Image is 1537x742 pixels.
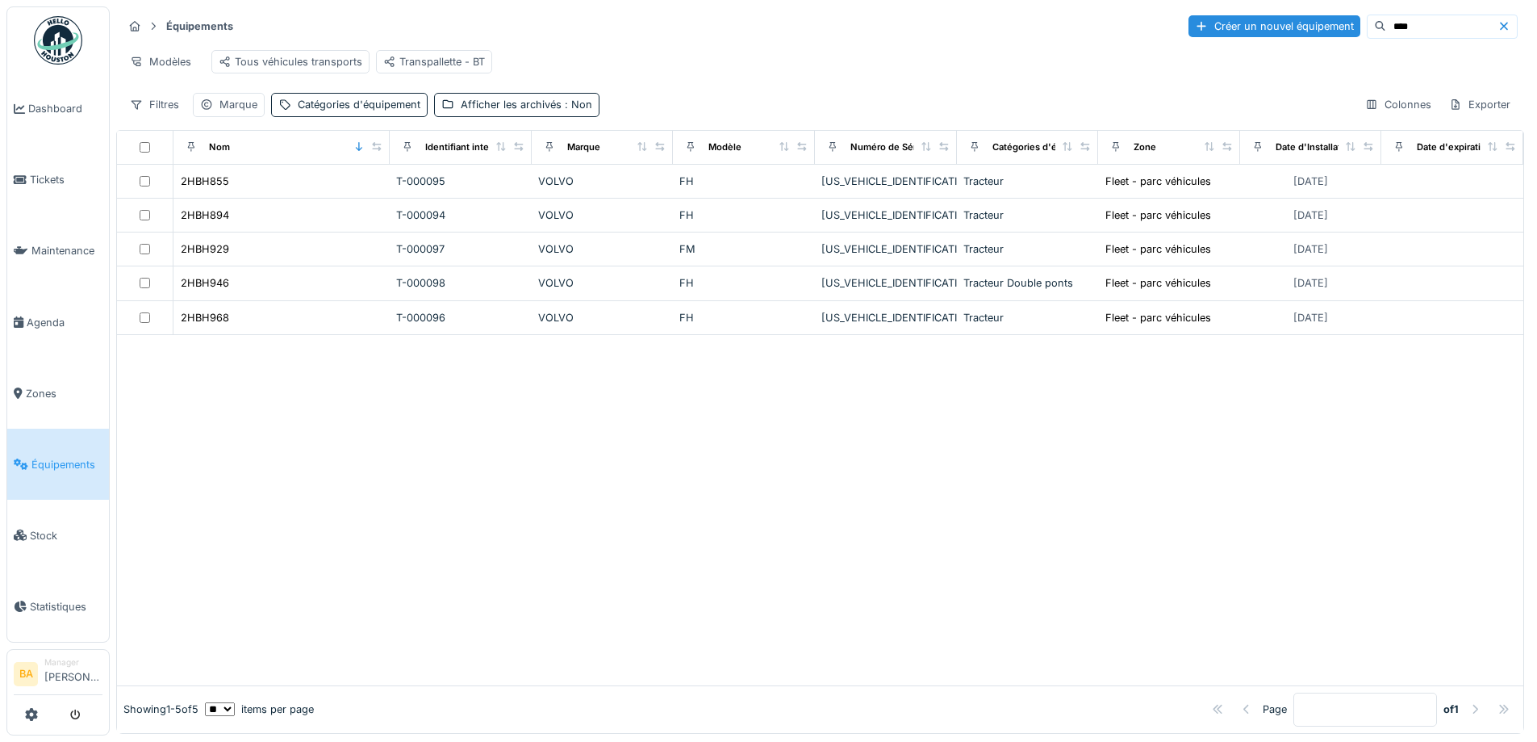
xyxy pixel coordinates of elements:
[7,571,109,642] a: Statistiques
[1293,174,1328,189] div: [DATE]
[1442,93,1518,116] div: Exporter
[298,97,420,112] div: Catégories d'équipement
[7,216,109,287] a: Maintenance
[123,93,186,116] div: Filtres
[821,208,950,223] div: [US_VEHICLE_IDENTIFICATION_NUMBER]
[850,140,925,154] div: Numéro de Série
[181,310,229,325] div: 2HBH968
[1443,702,1459,717] strong: of 1
[30,528,102,543] span: Stock
[7,145,109,216] a: Tickets
[34,16,82,65] img: Badge_color-CXgf-gQk.svg
[1105,275,1211,291] div: Fleet - parc véhicules
[1105,241,1211,257] div: Fleet - parc véhicules
[396,241,525,257] div: T-000097
[821,174,950,189] div: [US_VEHICLE_IDENTIFICATION_NUMBER]
[1293,241,1328,257] div: [DATE]
[963,275,1092,291] div: Tracteur Double ponts
[383,54,485,69] div: Transpallette - BT
[1105,174,1211,189] div: Fleet - parc véhicules
[679,174,808,189] div: FH
[538,275,667,291] div: VOLVO
[1263,702,1287,717] div: Page
[679,241,808,257] div: FM
[205,702,314,717] div: items per page
[1293,208,1328,223] div: [DATE]
[7,358,109,429] a: Zones
[1188,15,1360,37] div: Créer un nouvel équipement
[1293,310,1328,325] div: [DATE]
[679,310,808,325] div: FH
[44,656,102,691] li: [PERSON_NAME]
[821,241,950,257] div: [US_VEHICLE_IDENTIFICATION_NUMBER]
[1105,310,1211,325] div: Fleet - parc véhicules
[209,140,230,154] div: Nom
[396,174,525,189] div: T-000095
[1276,140,1355,154] div: Date d'Installation
[14,662,38,686] li: BA
[14,656,102,695] a: BA Manager[PERSON_NAME]
[567,140,600,154] div: Marque
[44,656,102,669] div: Manager
[1134,140,1156,154] div: Zone
[160,19,240,34] strong: Équipements
[538,174,667,189] div: VOLVO
[396,275,525,291] div: T-000098
[219,54,362,69] div: Tous véhicules transports
[1105,208,1211,223] div: Fleet - parc véhicules
[821,310,950,325] div: [US_VEHICLE_IDENTIFICATION_NUMBER]
[992,140,1105,154] div: Catégories d'équipement
[1293,275,1328,291] div: [DATE]
[7,287,109,358] a: Agenda
[181,275,229,291] div: 2HBH946
[181,241,229,257] div: 2HBH929
[26,386,102,401] span: Zones
[562,99,592,111] span: : Non
[31,243,102,258] span: Maintenance
[963,310,1092,325] div: Tracteur
[123,50,198,73] div: Modèles
[28,101,102,116] span: Dashboard
[538,241,667,257] div: VOLVO
[461,97,592,112] div: Afficher les archivés
[708,140,741,154] div: Modèle
[396,310,525,325] div: T-000096
[538,310,667,325] div: VOLVO
[396,208,525,223] div: T-000094
[7,429,109,500] a: Équipements
[123,702,198,717] div: Showing 1 - 5 of 5
[821,275,950,291] div: [US_VEHICLE_IDENTIFICATION_NUMBER]
[679,275,808,291] div: FH
[219,97,257,112] div: Marque
[1417,140,1492,154] div: Date d'expiration
[1358,93,1439,116] div: Colonnes
[963,174,1092,189] div: Tracteur
[7,500,109,571] a: Stock
[963,241,1092,257] div: Tracteur
[30,599,102,614] span: Statistiques
[679,208,808,223] div: FH
[30,172,102,187] span: Tickets
[538,208,667,223] div: VOLVO
[181,208,229,223] div: 2HBH894
[425,140,503,154] div: Identifiant interne
[7,73,109,145] a: Dashboard
[27,315,102,330] span: Agenda
[181,174,229,189] div: 2HBH855
[963,208,1092,223] div: Tracteur
[31,457,102,472] span: Équipements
